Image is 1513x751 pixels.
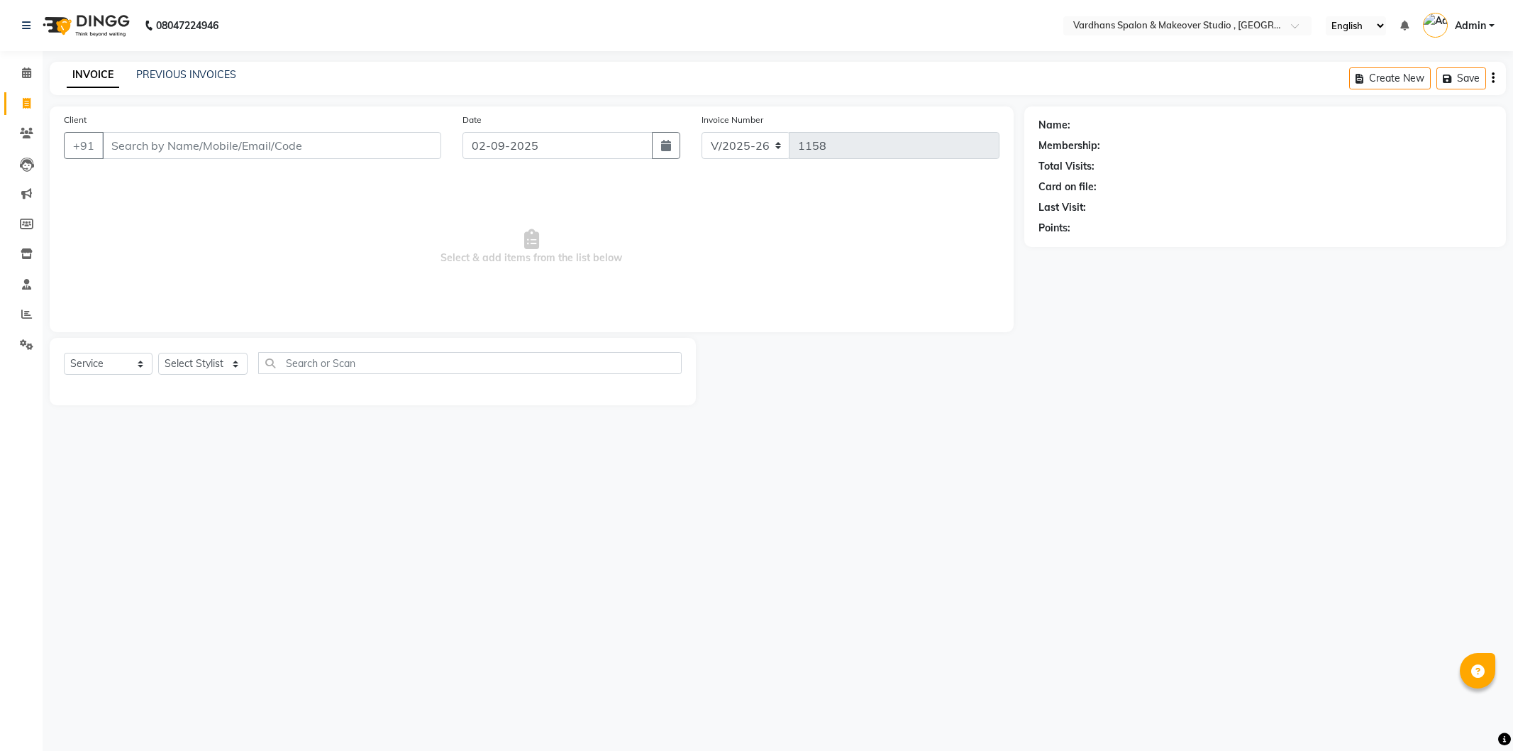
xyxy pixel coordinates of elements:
[1038,159,1094,174] div: Total Visits:
[258,352,681,374] input: Search or Scan
[1038,200,1086,215] div: Last Visit:
[102,132,441,159] input: Search by Name/Mobile/Email/Code
[67,62,119,88] a: INVOICE
[1038,180,1097,194] div: Card on file:
[1455,18,1486,33] span: Admin
[462,114,482,126] label: Date
[1423,13,1448,38] img: Admin
[702,114,763,126] label: Invoice Number
[136,68,236,81] a: PREVIOUS INVOICES
[36,6,133,45] img: logo
[1038,118,1070,133] div: Name:
[1038,138,1100,153] div: Membership:
[1436,67,1486,89] button: Save
[1349,67,1431,89] button: Create New
[156,6,218,45] b: 08047224946
[64,176,999,318] span: Select & add items from the list below
[1453,694,1499,737] iframe: chat widget
[64,132,104,159] button: +91
[1038,221,1070,236] div: Points:
[64,114,87,126] label: Client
